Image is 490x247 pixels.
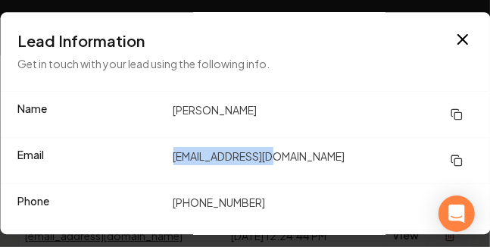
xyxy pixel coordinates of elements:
dd: [EMAIL_ADDRESS][DOMAIN_NAME] [173,147,472,174]
dt: Phone [18,193,161,220]
dt: Name [18,101,161,128]
h3: Lead Information [18,30,472,52]
dd: [PHONE_NUMBER] [173,193,472,220]
dt: Email [18,147,161,174]
dd: [PERSON_NAME] [173,101,472,128]
p: Get in touch with your lead using the following info. [18,55,472,73]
